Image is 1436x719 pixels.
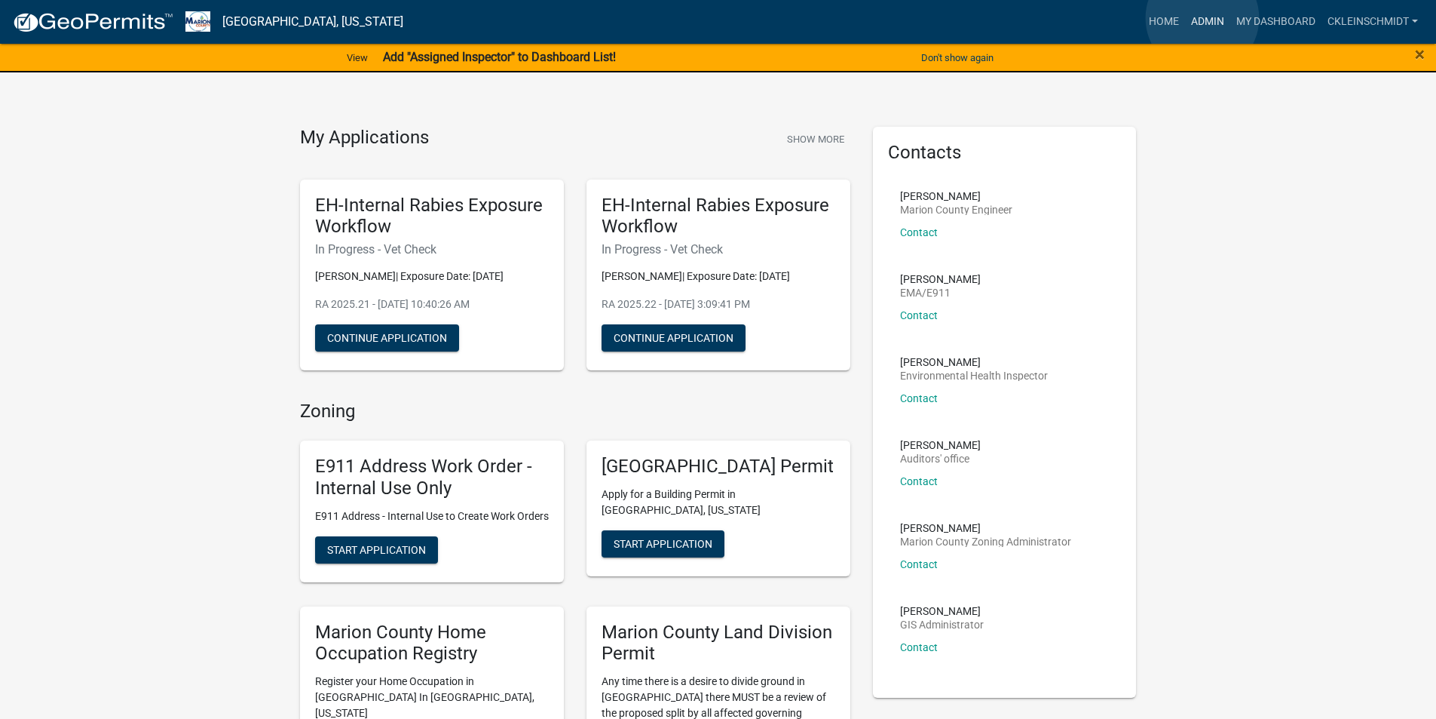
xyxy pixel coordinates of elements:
a: Contact [900,309,938,321]
h5: E911 Address Work Order - Internal Use Only [315,456,549,499]
span: × [1415,44,1425,65]
h5: Contacts [888,142,1122,164]
a: Admin [1185,8,1230,36]
p: [PERSON_NAME]| Exposure Date: [DATE] [602,269,835,284]
button: Continue Application [602,324,746,352]
p: RA 2025.22 - [DATE] 3:09:41 PM [602,297,835,312]
h4: My Applications [300,127,429,149]
a: Contact [900,392,938,404]
button: Start Application [315,536,438,564]
p: [PERSON_NAME] [900,191,1012,201]
span: Start Application [327,543,426,555]
p: Auditors' office [900,453,981,464]
p: Marion County Zoning Administrator [900,536,1071,547]
p: [PERSON_NAME] [900,357,1048,367]
p: [PERSON_NAME] [900,440,981,450]
button: Continue Application [315,324,459,352]
button: Show More [781,127,850,152]
h6: In Progress - Vet Check [602,242,835,257]
a: View [341,45,374,70]
p: E911 Address - Internal Use to Create Work Orders [315,509,549,524]
button: Don't show again [915,45,1000,70]
p: [PERSON_NAME] [900,523,1071,533]
h5: Marion County Home Occupation Registry [315,622,549,665]
p: [PERSON_NAME]| Exposure Date: [DATE] [315,269,549,284]
button: Start Application [602,530,724,558]
h4: Zoning [300,401,850,422]
a: ckleinschmidt [1321,8,1424,36]
p: Apply for a Building Permit in [GEOGRAPHIC_DATA], [US_STATE] [602,487,835,518]
a: Contact [900,641,938,653]
a: My Dashboard [1230,8,1321,36]
h6: In Progress - Vet Check [315,242,549,257]
p: GIS Administrator [900,619,984,630]
h5: Marion County Land Division Permit [602,622,835,665]
h5: [GEOGRAPHIC_DATA] Permit [602,456,835,478]
a: [GEOGRAPHIC_DATA], [US_STATE] [222,9,403,35]
span: Start Application [614,537,712,549]
p: EMA/E911 [900,287,981,298]
a: Contact [900,226,938,238]
img: Marion County, Iowa [185,11,210,32]
a: Contact [900,558,938,570]
p: [PERSON_NAME] [900,274,981,284]
p: Marion County Engineer [900,204,1012,215]
button: Close [1415,45,1425,63]
a: Contact [900,475,938,487]
h5: EH-Internal Rabies Exposure Workflow [602,195,835,238]
a: Home [1143,8,1185,36]
p: [PERSON_NAME] [900,606,984,616]
p: RA 2025.21 - [DATE] 10:40:26 AM [315,297,549,312]
strong: Add "Assigned Inspector" to Dashboard List! [383,50,616,64]
h5: EH-Internal Rabies Exposure Workflow [315,195,549,238]
p: Environmental Health Inspector [900,370,1048,381]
